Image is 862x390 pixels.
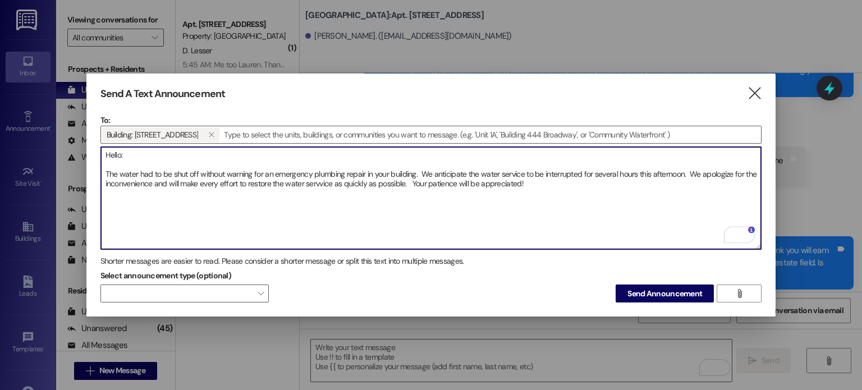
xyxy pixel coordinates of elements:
div: Shorter messages are easier to read. Please consider a shorter message or split this text into mu... [100,255,762,267]
i:  [735,289,744,298]
i:  [747,88,762,99]
span: Send Announcement [627,288,702,300]
div: To enrich screen reader interactions, please activate Accessibility in Grammarly extension settings [100,146,762,250]
label: Select announcement type (optional) [100,267,232,285]
i:  [208,130,214,139]
input: Type to select the units, buildings, or communities you want to message. (e.g. 'Unit 1A', 'Buildi... [221,126,761,143]
h3: Send A Text Announcement [100,88,225,100]
textarea: To enrich screen reader interactions, please activate Accessibility in Grammarly extension settings [101,147,762,249]
button: Send Announcement [616,285,714,302]
button: Building: Creekside Place 11 [203,127,219,142]
p: To: [100,114,762,126]
span: Building: Creekside Place 11 [107,127,199,142]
